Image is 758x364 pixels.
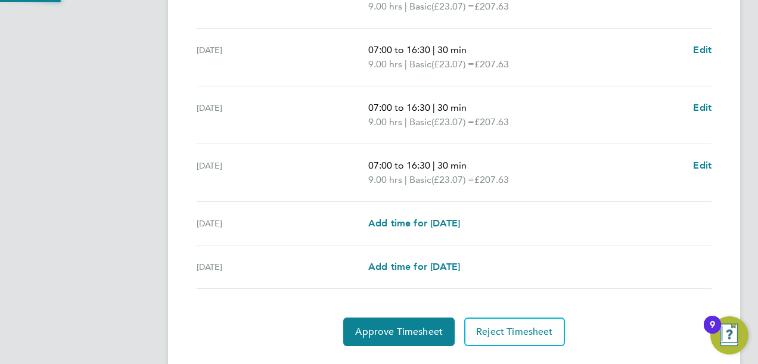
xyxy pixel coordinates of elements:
[409,115,431,129] span: Basic
[405,1,407,12] span: |
[431,116,474,127] span: (£23.07) =
[368,217,460,229] span: Add time for [DATE]
[343,318,455,346] button: Approve Timesheet
[368,1,402,12] span: 9.00 hrs
[368,116,402,127] span: 9.00 hrs
[368,261,460,272] span: Add time for [DATE]
[368,44,430,55] span: 07:00 to 16:30
[474,1,509,12] span: £207.63
[405,174,407,185] span: |
[476,326,553,338] span: Reject Timesheet
[368,160,430,171] span: 07:00 to 16:30
[368,260,460,274] a: Add time for [DATE]
[431,1,474,12] span: (£23.07) =
[437,102,467,113] span: 30 min
[433,160,435,171] span: |
[474,116,509,127] span: £207.63
[474,58,509,70] span: £207.63
[368,102,430,113] span: 07:00 to 16:30
[693,101,712,115] a: Edit
[433,44,435,55] span: |
[474,174,509,185] span: £207.63
[355,326,443,338] span: Approve Timesheet
[368,58,402,70] span: 9.00 hrs
[437,44,467,55] span: 30 min
[409,57,431,71] span: Basic
[693,44,712,55] span: Edit
[693,160,712,171] span: Edit
[197,43,368,71] div: [DATE]
[431,174,474,185] span: (£23.07) =
[710,316,748,354] button: Open Resource Center, 9 new notifications
[693,158,712,173] a: Edit
[431,58,474,70] span: (£23.07) =
[464,318,565,346] button: Reject Timesheet
[693,102,712,113] span: Edit
[368,174,402,185] span: 9.00 hrs
[409,173,431,187] span: Basic
[197,260,368,274] div: [DATE]
[197,158,368,187] div: [DATE]
[197,216,368,231] div: [DATE]
[405,58,407,70] span: |
[405,116,407,127] span: |
[368,216,460,231] a: Add time for [DATE]
[197,101,368,129] div: [DATE]
[693,43,712,57] a: Edit
[437,160,467,171] span: 30 min
[433,102,435,113] span: |
[710,325,715,340] div: 9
